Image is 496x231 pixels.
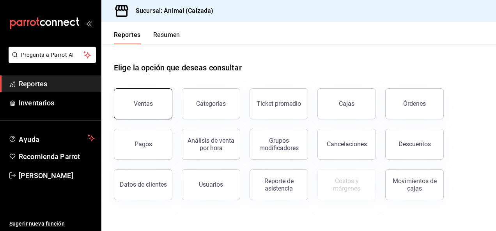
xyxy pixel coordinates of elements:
font: Recomienda Parrot [19,152,80,161]
span: Pregunta a Parrot AI [21,51,84,59]
h3: Sucursal: Animal (Calzada) [129,6,213,16]
div: Órdenes [403,100,426,107]
div: Ticket promedio [257,100,301,107]
div: Datos de clientes [120,181,167,188]
button: Resumen [153,31,180,44]
div: Costos y márgenes [322,177,371,192]
font: [PERSON_NAME] [19,171,73,180]
font: Inventarios [19,99,54,107]
button: Datos de clientes [114,169,172,200]
div: Pagos [135,140,152,148]
div: Descuentos [399,140,431,148]
button: Usuarios [182,169,240,200]
h1: Elige la opción que deseas consultar [114,62,242,73]
font: Reportes [19,80,47,88]
button: Categorías [182,88,240,119]
font: Sugerir nueva función [9,220,65,227]
button: Grupos modificadores [250,129,308,160]
div: Usuarios [199,181,223,188]
div: Grupos modificadores [255,137,303,152]
span: Ayuda [19,133,85,143]
button: Órdenes [385,88,444,119]
button: open_drawer_menu [86,20,92,26]
button: Ventas [114,88,172,119]
button: Reporte de asistencia [250,169,308,200]
font: Reportes [114,31,141,39]
a: Cajas [317,88,376,119]
button: Cancelaciones [317,129,376,160]
div: Reporte de asistencia [255,177,303,192]
button: Análisis de venta por hora [182,129,240,160]
button: Contrata inventarios para ver este reporte [317,169,376,200]
div: Movimientos de cajas [390,177,439,192]
div: Análisis de venta por hora [187,137,235,152]
button: Descuentos [385,129,444,160]
button: Ticket promedio [250,88,308,119]
div: Cancelaciones [327,140,367,148]
div: Ventas [134,100,153,107]
button: Pregunta a Parrot AI [9,47,96,63]
div: Pestañas de navegación [114,31,180,44]
div: Cajas [339,99,355,108]
div: Categorías [196,100,226,107]
button: Pagos [114,129,172,160]
a: Pregunta a Parrot AI [5,56,96,65]
button: Movimientos de cajas [385,169,444,200]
